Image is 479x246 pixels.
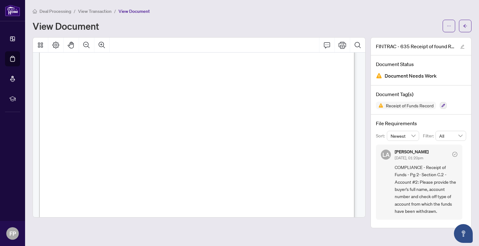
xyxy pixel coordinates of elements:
span: arrow-left [463,24,467,28]
h5: [PERSON_NAME] [395,150,429,154]
p: Sort: [376,132,387,139]
span: check-circle [452,152,457,157]
span: LA [382,150,390,159]
span: Receipt of Funds Record [383,103,436,108]
h4: Document Tag(s) [376,90,466,98]
img: logo [5,5,20,16]
p: Filter: [423,132,435,139]
h4: File Requirements [376,120,466,127]
span: FINTRAC - 635 Receipt of found Record.pdf [376,43,454,50]
span: FP [9,229,16,238]
span: home [33,9,37,13]
span: View Transaction [78,8,112,14]
span: View Document [118,8,150,14]
span: COMPLIANCE - Receipt of Funds - Pg 2- Section C.2 - Account #2: Please provide the buyer's full n... [395,164,457,215]
span: Deal Processing [39,8,71,14]
img: Document Status [376,73,382,79]
img: Status Icon [376,102,383,109]
span: Newest [391,131,416,141]
span: Document Needs Work [385,72,437,80]
span: All [439,131,462,141]
span: edit [460,44,465,49]
h4: Document Status [376,60,466,68]
button: Open asap [454,224,473,243]
h1: View Document [33,21,99,31]
li: / [114,8,116,15]
span: ellipsis [447,24,451,28]
li: / [74,8,76,15]
span: [DATE], 01:20pm [395,156,423,160]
